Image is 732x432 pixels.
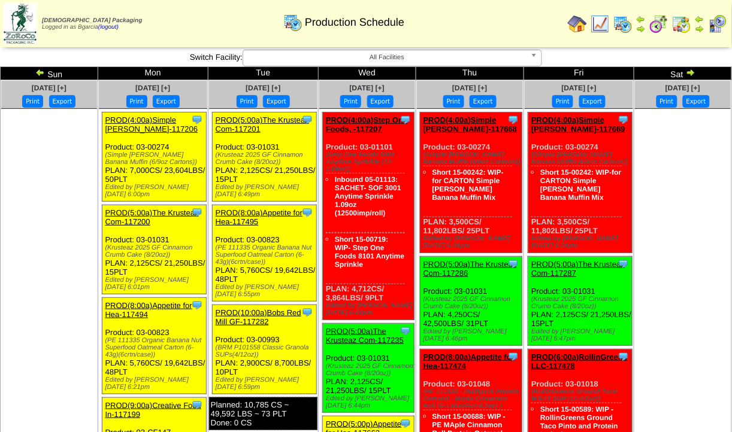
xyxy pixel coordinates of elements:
img: Tooltip [301,206,313,218]
div: (PE 111335 Organic Banana Nut Superfood Oatmeal Carton (6-43g)(6crtn/case)) [216,244,316,266]
div: (RollinGreens Ground Taco M'EAT SUP (12-4.5oz)) [531,388,632,403]
div: (Krusteaz 2025 GF Cinnamon Crumb Cake (8/20oz)) [531,296,632,310]
span: [DATE] [+] [350,84,385,92]
img: arrowright.gif [636,24,646,34]
a: PROD(4:00a)Simple [PERSON_NAME]-117206 [105,115,198,133]
td: Thu [416,67,524,80]
div: (PE 111335 Organic Banana Nut Superfood Oatmeal Carton (6-43g)(6crtn/case)) [105,337,206,358]
a: [DATE] [+] [452,84,487,92]
div: (PE 111336 - Multipack Protein Oatmeal - Maple Cinnamon Roll (5-1.66oz/6ct-8.3oz) ) [424,388,522,410]
button: Print [552,95,573,108]
img: Tooltip [400,114,412,126]
img: calendarinout.gif [672,14,691,34]
a: PROD(10:00a)Bobs Red Mill GF-117282 [216,308,301,326]
td: Fri [524,67,634,80]
div: Product: 03-01031 PLAN: 2,125CS / 21,250LBS / 15PLT [528,257,633,346]
div: (Krusteaz 2025 GF Cinnamon Crumb Cake (8/20oz)) [424,296,522,310]
span: [DEMOGRAPHIC_DATA] Packaging [42,17,142,24]
img: Tooltip [507,351,519,363]
div: Product: 03-01031 PLAN: 4,250CS / 42,500LBS / 31PLT [420,257,522,346]
a: PROD(5:00a)The Krusteaz Com-117201 [216,115,309,133]
img: Tooltip [191,399,203,411]
a: PROD(4:00a)Simple [PERSON_NAME]-117668 [424,115,518,133]
img: Tooltip [618,351,630,363]
img: Tooltip [618,114,630,126]
div: Product: 03-00274 PLAN: 3,500CS / 11,802LBS / 25PLT [420,112,522,253]
a: PROD(9:00a)Creative Food In-117199 [105,401,201,419]
div: Product: 03-00993 PLAN: 2,900CS / 8,700LBS / 10PLT [212,305,316,394]
div: Edited by [PERSON_NAME] [DATE] 6:46pm [424,328,522,342]
a: [DATE] [+] [32,84,66,92]
div: Product: 03-01101 PLAN: 4,712CS / 3,864LBS / 9PLT [323,112,415,320]
img: Tooltip [301,114,313,126]
img: line_graph.gif [591,14,610,34]
div: Product: 03-01031 PLAN: 2,125CS / 21,250LBS / 15PLT [212,112,316,202]
div: Product: 03-00274 PLAN: 7,000CS / 23,604LBS / 50PLT [102,112,206,202]
div: Edited by [PERSON_NAME] [DATE] 6:24pm [424,235,522,250]
img: Tooltip [191,299,203,311]
img: home.gif [568,14,587,34]
button: Print [22,95,43,108]
img: Tooltip [507,258,519,270]
div: (Simple [PERSON_NAME] Banana Muffin (6/9oz Cartons)) [424,151,522,166]
a: PROD(8:00a)Appetite for Hea-117495 [216,208,303,226]
div: Edited by [PERSON_NAME] [DATE] 6:21pm [105,376,206,391]
a: PROD(5:00a)The Krusteaz Com-117235 [326,327,404,345]
div: Product: 03-00823 PLAN: 5,760CS / 19,642LBS / 48PLT [212,205,316,302]
div: Edited by [PERSON_NAME] [DATE] 6:47pm [531,328,632,342]
img: Tooltip [400,325,412,337]
div: (BRM P101558 Classic Granola SUPs(4/12oz)) [216,344,316,358]
button: Export [153,95,180,108]
div: Product: 03-00823 PLAN: 5,760CS / 19,642LBS / 48PLT [102,298,206,394]
img: calendarcustomer.gif [708,14,727,34]
a: PROD(5:00a)The Krusteaz Com-117200 [105,208,199,226]
img: calendarprod.gif [613,14,633,34]
span: Logged in as Bgarcia [42,17,142,31]
a: Short 15-00242: WIP-for CARTON Simple [PERSON_NAME] Banana Muffin Mix [540,168,621,202]
div: Product: 03-01031 PLAN: 2,125CS / 21,250LBS / 15PLT [323,324,415,413]
div: Edited by [PERSON_NAME] [DATE] 6:01pm [105,276,206,291]
div: Edited by [PERSON_NAME] [DATE] 6:59pm [216,376,316,391]
a: PROD(6:00a)RollinGreens LLC-117478 [531,352,627,370]
td: Mon [98,67,208,80]
div: Edited by [PERSON_NAME] [DATE] 6:44pm [326,302,414,317]
img: arrowleft.gif [35,68,45,77]
button: Print [443,95,464,108]
td: Sun [1,67,98,80]
div: Product: 03-00274 PLAN: 3,500CS / 11,802LBS / 25PLT [528,112,633,253]
button: Export [49,95,76,108]
img: arrowright.gif [686,68,695,77]
a: [DATE] [+] [562,84,597,92]
a: PROD(8:00a)Appetite for Hea-117494 [105,301,192,319]
div: Planned: 10,785 CS ~ 49,592 LBS ~ 73 PLT Done: 0 CS [209,397,317,430]
a: Short 15-00719: WIP- Step One Foods 8101 Anytime Sprinkle [335,235,404,269]
button: Export [470,95,497,108]
a: PROD(4:00a)Step One Foods, -117207 [326,115,408,133]
span: Production Schedule [305,16,404,29]
img: Tooltip [618,258,630,270]
div: (Krusteaz 2025 GF Cinnamon Crumb Cake (8/20oz)) [326,363,414,377]
td: Sat [634,67,732,80]
div: Edited by [PERSON_NAME] [DATE] 6:24pm [531,235,632,250]
div: Product: 03-01031 PLAN: 2,125CS / 21,250LBS / 15PLT [102,205,206,294]
button: Export [579,95,606,108]
button: Export [683,95,710,108]
img: arrowleft.gif [695,14,704,24]
div: (Krusteaz 2025 GF Cinnamon Crumb Cake (8/20oz)) [105,244,206,258]
a: Inbound 05-01113: SACHET- SOF 3001 Anytime Sprinkle 1.09oz (12500imp/roll) [335,175,401,217]
a: [DATE] [+] [666,84,700,92]
img: calendarblend.gif [649,14,669,34]
button: Print [237,95,258,108]
img: arrowright.gif [695,24,704,34]
span: All Facilities [248,50,526,65]
div: Edited by [PERSON_NAME] [DATE] 6:44pm [326,395,414,409]
button: Print [126,95,147,108]
a: [DATE] [+] [135,84,170,92]
img: Tooltip [507,114,519,126]
button: Export [263,95,290,108]
img: calendarprod.gif [283,13,303,32]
